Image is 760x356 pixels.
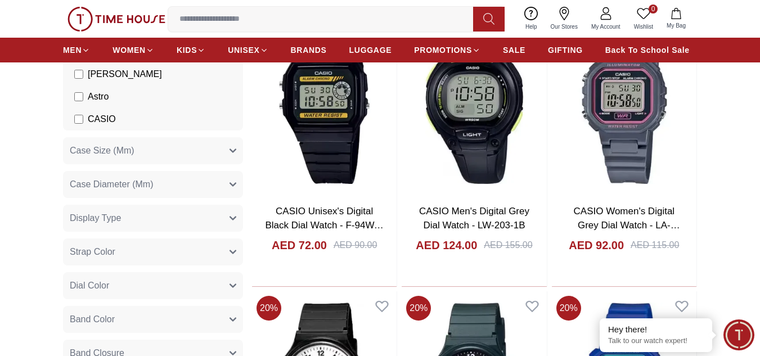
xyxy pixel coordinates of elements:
h4: AED 92.00 [569,237,624,253]
a: LUGGAGE [349,40,392,60]
button: Case Diameter (Mm) [63,171,243,198]
button: Band Color [63,306,243,333]
span: Band Color [70,313,115,326]
span: Our Stores [546,22,582,31]
button: Strap Color [63,238,243,265]
span: KIDS [177,44,197,56]
a: BRANDS [291,40,327,60]
a: Our Stores [544,4,584,33]
span: CASIO [88,112,116,126]
a: CASIO Women's Digital Grey Dial Watch - LA-20WH-8A [574,206,680,245]
div: AED 115.00 [631,238,679,252]
h4: AED 72.00 [272,237,327,253]
span: BRANDS [291,44,327,56]
a: UNISEX [228,40,268,60]
input: [PERSON_NAME] [74,70,83,79]
button: Display Type [63,205,243,232]
span: 0 [649,4,658,13]
span: Dial Color [70,279,109,292]
span: LUGGAGE [349,44,392,56]
span: Display Type [70,211,121,225]
button: Dial Color [63,272,243,299]
span: Strap Color [70,245,115,259]
div: AED 155.00 [484,238,532,252]
span: 20 % [257,296,281,321]
img: CASIO Unisex's Digital Black Dial Watch - F-94WA-9DG [252,3,397,195]
span: 20 % [406,296,431,321]
span: My Account [587,22,625,31]
span: [PERSON_NAME] [88,67,162,81]
span: My Bag [662,21,690,30]
a: SALE [503,40,525,60]
button: Case Size (Mm) [63,137,243,164]
span: WOMEN [113,44,146,56]
span: GIFTING [548,44,583,56]
button: My Bag [660,6,692,32]
a: KIDS [177,40,205,60]
a: PROMOTIONS [414,40,480,60]
a: WOMEN [113,40,154,60]
a: Help [519,4,544,33]
span: 20 % [556,296,581,321]
span: Back To School Sale [605,44,690,56]
img: CASIO Men's Digital Grey Dial Watch - LW-203-1B [402,3,546,195]
a: Back To School Sale [605,40,690,60]
div: AED 90.00 [334,238,377,252]
a: CASIO Men's Digital Grey Dial Watch - LW-203-1B [419,206,529,231]
a: CASIO Unisex's Digital Black Dial Watch - F-94WA-9DG [266,206,384,245]
div: Hey there! [608,324,704,335]
p: Talk to our watch expert! [608,336,704,346]
span: SALE [503,44,525,56]
div: Chat Widget [723,319,754,350]
span: MEN [63,44,82,56]
span: PROMOTIONS [414,44,472,56]
span: Help [521,22,542,31]
span: Wishlist [629,22,658,31]
img: CASIO Women's Digital Grey Dial Watch - LA-20WH-8A [552,3,696,195]
img: ... [68,7,165,31]
input: Astro [74,92,83,101]
span: UNISEX [228,44,259,56]
a: MEN [63,40,90,60]
span: Astro [88,90,109,103]
h4: AED 124.00 [416,237,477,253]
span: Case Diameter (Mm) [70,178,153,191]
a: 0Wishlist [627,4,660,33]
input: CASIO [74,115,83,124]
span: Case Size (Mm) [70,144,134,157]
a: GIFTING [548,40,583,60]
